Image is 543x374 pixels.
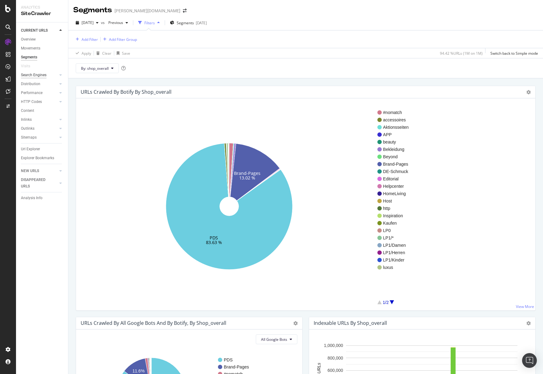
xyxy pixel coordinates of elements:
[132,368,145,373] text: 11.6%
[101,20,106,25] span: vs
[383,146,408,152] span: Bekleidung
[21,72,46,78] div: Search Engines
[21,125,58,132] a: Outlinks
[21,72,58,78] a: Search Engines
[144,20,155,26] div: Filters
[177,20,194,26] span: Segments
[206,239,222,245] text: 83.63 %
[383,205,408,211] span: http
[21,108,64,114] a: Content
[224,357,233,362] text: PDS
[21,36,64,43] a: Overview
[261,337,287,342] span: All Google Bots
[101,36,137,43] button: Add Filter Group
[328,368,343,373] text: 600,000
[114,48,130,58] button: Save
[21,168,58,174] a: NEW URLS
[383,161,408,167] span: Brand-Pages
[102,51,111,56] div: Clear
[383,183,408,189] span: Helpcenter
[167,18,209,28] button: Segments[DATE]
[82,20,94,25] span: 2025 Sep. 1st
[383,124,408,130] span: Aktionsseiten
[21,116,58,123] a: Inlinks
[136,18,162,28] button: Filters
[76,63,119,73] button: By: shop_overall
[383,176,408,182] span: Editorial
[196,20,207,26] div: [DATE]
[256,334,297,344] button: All Google Bots
[21,116,32,123] div: Inlinks
[383,139,408,145] span: beauty
[82,37,98,42] div: Add Filter
[21,177,52,190] div: DISAPPEARED URLS
[21,63,36,69] a: Visits
[383,132,408,138] span: APP
[383,250,408,256] span: LP1/Herren
[106,18,131,28] button: Previous
[73,36,98,43] button: Add Filter
[21,99,42,105] div: HTTP Codes
[21,134,37,141] div: Sitemaps
[94,48,111,58] button: Clear
[21,90,42,96] div: Performance
[324,343,343,348] text: 1,000,000
[21,168,39,174] div: NEW URLS
[21,155,64,161] a: Explorer Bookmarks
[383,257,408,263] span: LP1/Kinder
[21,134,58,141] a: Sitemaps
[21,54,64,61] a: Segments
[440,51,483,56] div: 94.42 % URLs ( 1M on 1M )
[239,175,255,181] text: 13.02 %
[21,146,40,152] div: Url Explorer
[383,154,408,160] span: Beyond
[234,170,260,176] text: Brand-Pages
[293,321,298,325] i: Options
[81,66,109,71] span: By: shop_overall
[314,319,387,327] h4: Indexable URLs by shop_overall
[383,198,408,204] span: Host
[21,45,40,52] div: Movements
[21,99,58,105] a: HTTP Codes
[383,213,408,219] span: Inspiration
[73,18,101,28] button: [DATE]
[383,235,408,241] span: LP1/*
[21,155,54,161] div: Explorer Bookmarks
[383,299,388,305] div: 1/2
[383,220,408,226] span: Kaufen
[73,5,112,15] div: Segments
[383,242,408,248] span: LP1/Damen
[383,117,408,123] span: accessoires
[526,321,531,325] i: Options
[73,48,91,58] button: Apply
[21,125,34,132] div: Outlinks
[122,51,130,56] div: Save
[81,88,171,96] h4: URLs Crawled By Botify By shop_overall
[21,5,63,10] div: Analytics
[21,195,42,201] div: Analysis Info
[115,8,180,14] div: [PERSON_NAME][DOMAIN_NAME]
[21,81,58,87] a: Distribution
[81,319,226,327] h4: URLs Crawled by All Google Bots and by Botify, by shop_overall
[21,195,64,201] a: Analysis Info
[21,108,34,114] div: Content
[21,81,40,87] div: Distribution
[21,177,58,190] a: DISAPPEARED URLS
[383,191,408,197] span: HomeLiving
[21,27,58,34] a: CURRENT URLS
[21,36,36,43] div: Overview
[109,37,137,42] div: Add Filter Group
[383,109,408,116] span: #nomatch
[224,364,249,369] text: Brand-Pages
[21,45,64,52] a: Movements
[328,356,343,360] text: 800,000
[21,10,63,17] div: SiteCrawler
[21,63,30,69] div: Visits
[21,90,58,96] a: Performance
[383,168,408,175] span: DE-Schmuck
[383,264,408,270] span: luxus
[522,353,537,368] div: Open Intercom Messenger
[526,90,531,94] i: Options
[488,48,538,58] button: Switch back to Simple mode
[21,146,64,152] a: Url Explorer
